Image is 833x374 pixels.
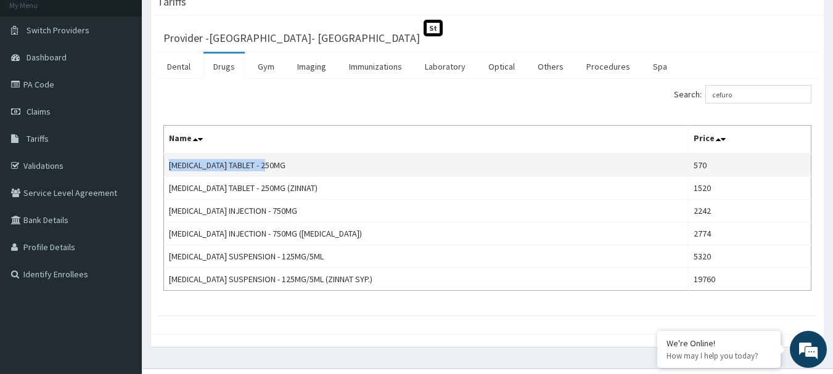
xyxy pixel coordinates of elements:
td: 570 [689,153,811,177]
p: How may I help you today? [667,351,771,361]
input: Search: [705,85,811,104]
td: [MEDICAL_DATA] TABLET - 250MG (ZINNAT) [164,177,689,200]
a: Imaging [287,54,336,79]
a: Laboratory [415,54,475,79]
a: Immunizations [339,54,412,79]
h3: Provider - [GEOGRAPHIC_DATA]- [GEOGRAPHIC_DATA] [163,33,420,44]
td: 2774 [689,222,811,245]
img: d_794563401_company_1708531726252_794563401 [23,62,50,92]
a: Gym [248,54,284,79]
span: St [424,20,443,36]
label: Search: [674,85,811,104]
th: Price [689,126,811,154]
div: We're Online! [667,338,771,349]
td: [MEDICAL_DATA] SUSPENSION - 125MG/5ML (ZINNAT SYP.) [164,268,689,291]
td: [MEDICAL_DATA] TABLET - 250MG [164,153,689,177]
textarea: Type your message and hit 'Enter' [6,246,235,289]
td: 1520 [689,177,811,200]
a: Dental [157,54,200,79]
span: We're online! [72,110,170,234]
div: Minimize live chat window [202,6,232,36]
td: [MEDICAL_DATA] INJECTION - 750MG [164,200,689,222]
td: [MEDICAL_DATA] SUSPENSION - 125MG/5ML [164,245,689,268]
td: [MEDICAL_DATA] INJECTION - 750MG ([MEDICAL_DATA]) [164,222,689,245]
td: 2242 [689,200,811,222]
a: Drugs [203,54,245,79]
a: Spa [643,54,677,79]
th: Name [164,126,689,154]
td: 5320 [689,245,811,268]
td: 19760 [689,268,811,291]
span: Dashboard [27,52,67,63]
span: Tariffs [27,133,49,144]
a: Optical [478,54,525,79]
span: Switch Providers [27,25,89,36]
a: Others [528,54,573,79]
span: Claims [27,106,51,117]
a: Procedures [577,54,640,79]
div: Chat with us now [64,69,207,85]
